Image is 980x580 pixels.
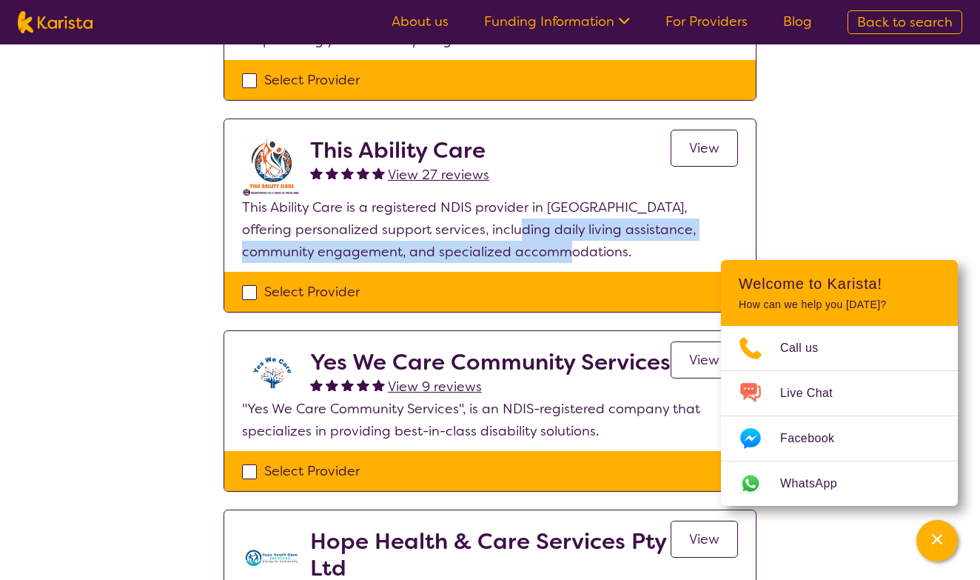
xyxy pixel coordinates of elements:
[18,11,93,33] img: Karista logo
[848,10,962,34] a: Back to search
[310,379,323,391] img: fullstar
[671,130,738,167] a: View
[341,379,354,391] img: fullstar
[721,461,958,506] a: Web link opens in a new tab.
[388,164,489,186] a: View 27 reviews
[780,337,836,359] span: Call us
[484,13,630,30] a: Funding Information
[242,196,738,263] p: This Ability Care is a registered NDIS provider in [GEOGRAPHIC_DATA], offering personalized suppo...
[671,521,738,558] a: View
[739,299,940,311] p: How can we help you [DATE]?
[721,326,958,506] ul: Choose channel
[857,13,953,31] span: Back to search
[388,166,489,184] span: View 27 reviews
[357,379,369,391] img: fullstar
[310,137,489,164] h2: This Ability Care
[388,376,482,398] a: View 9 reviews
[689,530,719,548] span: View
[671,341,738,379] a: View
[721,260,958,506] div: Channel Menu
[242,398,738,442] p: "Yes We Care Community Services", is an NDIS-registered company that specializes in providing bes...
[310,167,323,179] img: fullstar
[326,379,338,391] img: fullstar
[780,427,852,450] span: Facebook
[689,351,719,369] span: View
[665,13,748,30] a: For Providers
[310,349,671,376] h2: Yes We Care Community Services
[388,378,482,396] span: View 9 reviews
[341,167,354,179] img: fullstar
[780,473,855,495] span: WhatsApp
[242,137,301,196] img: gsdcjusr4h8ax57pm8t9.jpg
[372,167,385,179] img: fullstar
[372,379,385,391] img: fullstar
[916,520,958,561] button: Channel Menu
[242,349,301,398] img: vf3iibvn8dsp0s1ddo0q.jpg
[739,275,940,293] h2: Welcome to Karista!
[783,13,812,30] a: Blog
[780,382,850,404] span: Live Chat
[326,167,338,179] img: fullstar
[689,139,719,157] span: View
[357,167,369,179] img: fullstar
[392,13,449,30] a: About us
